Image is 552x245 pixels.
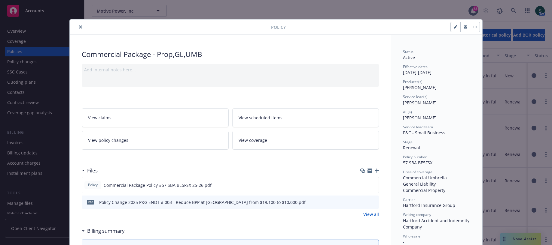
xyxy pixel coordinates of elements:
span: 57 SBA BE5FSX [403,160,432,166]
h3: Files [87,167,98,175]
span: Active [403,55,415,60]
span: Status [403,49,413,54]
a: View all [363,211,379,217]
span: Wholesaler [403,234,422,239]
div: [DATE] - [DATE] [403,64,470,76]
span: Service lead(s) [403,94,428,99]
span: Writing company [403,212,431,217]
span: Policy [87,182,99,188]
span: View claims [88,115,111,121]
div: Add internal notes here... [84,67,377,73]
span: Policy [271,24,286,30]
span: Stage [403,139,413,145]
div: Commercial Umbrella [403,175,470,181]
a: View scheduled items [232,108,379,127]
span: Renewal [403,145,420,151]
span: Effective dates [403,64,428,69]
span: Hartford Insurance Group [403,202,455,208]
button: close [77,23,84,31]
button: preview file [371,199,377,205]
span: View coverage [239,137,267,143]
div: Commercial Package - Prop,GL,UMB [82,49,379,59]
span: [PERSON_NAME] [403,100,437,106]
div: Policy Change 2025 PKG ENDT # 003 - Reduce BPP at [GEOGRAPHIC_DATA] from $19,100 to $10,000.pdf [99,199,306,205]
button: download file [361,182,366,188]
div: Commercial Property [403,187,470,193]
span: P&C - Small Business [403,130,445,136]
button: download file [361,199,366,205]
span: Producer(s) [403,79,422,84]
span: View scheduled items [239,115,282,121]
span: Policy number [403,154,427,160]
button: preview file [371,182,376,188]
span: - [403,239,404,245]
span: Hartford Accident and Indemnity Company [403,218,471,230]
span: Commercial Package Policy #57 SBA BE5FSX 25-26.pdf [104,182,212,188]
span: pdf [87,200,94,204]
span: View policy changes [88,137,128,143]
span: [PERSON_NAME] [403,85,437,90]
a: View claims [82,108,229,127]
a: View policy changes [82,131,229,150]
div: Billing summary [82,227,125,235]
span: Service lead team [403,124,433,130]
h3: Billing summary [87,227,125,235]
div: Files [82,167,98,175]
div: General Liability [403,181,470,187]
span: Lines of coverage [403,169,432,175]
span: Carrier [403,197,415,202]
span: AC(s) [403,109,412,115]
span: [PERSON_NAME] [403,115,437,121]
a: View coverage [232,131,379,150]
